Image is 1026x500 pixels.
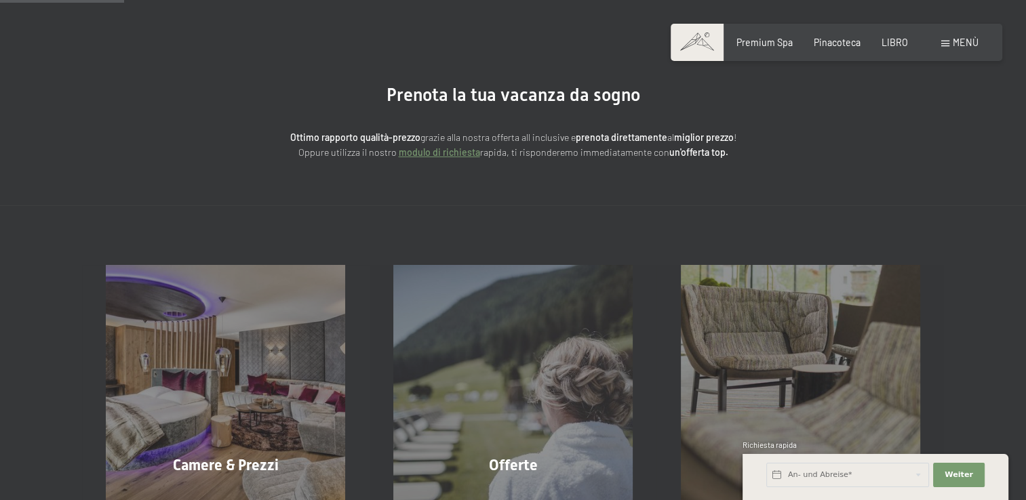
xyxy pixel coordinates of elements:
[387,85,640,105] span: Prenota la tua vacanza da sogno
[674,131,734,143] strong: miglior prezzo
[736,37,793,48] a: Premium Spa
[576,131,667,143] strong: prenota direttamente
[290,131,420,143] strong: Ottimo rapporto qualità-prezzo
[489,457,538,474] span: Offerte
[882,37,908,48] a: LIBRO
[814,37,861,48] a: Pinacoteca
[399,146,480,158] a: modulo di richiesta
[215,130,812,161] p: grazie alla nostra offerta all inclusive e al ! Oppure utilizza il nostro rapida, ti risponderemo...
[933,463,985,487] button: Weiter
[945,470,973,480] span: Weiter
[743,440,797,449] span: Richiesta rapida
[669,146,728,158] strong: un'offerta top.
[173,457,279,474] span: Camere & Prezzi
[953,37,979,48] span: Menù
